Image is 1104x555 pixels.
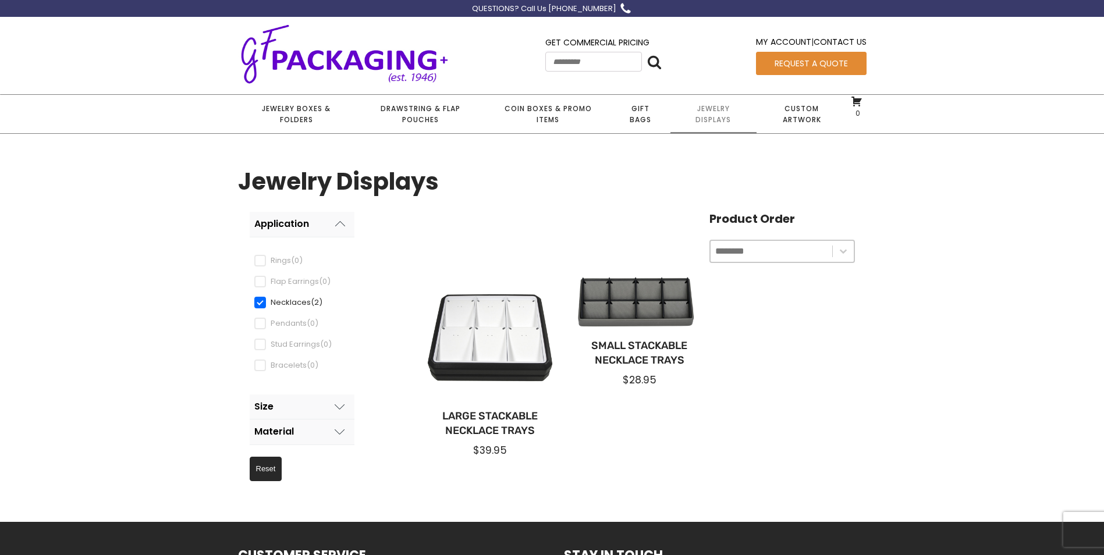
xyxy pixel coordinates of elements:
[254,255,332,266] div: Rings(0)
[670,95,757,133] a: Jewelry Displays
[254,426,294,437] div: Material
[238,163,439,200] h1: Jewelry Displays
[757,95,847,133] a: Custom Artwork
[756,52,867,75] a: Request a Quote
[254,401,274,412] div: Size
[250,212,354,237] button: Application
[814,36,867,48] a: Contact Us
[254,219,309,229] div: Application
[266,297,332,308] span: Necklaces
[434,409,546,438] a: Large Stackable Necklace Trays
[583,373,695,387] div: $28.95
[756,36,811,48] a: My Account
[545,37,649,48] a: Get Commercial Pricing
[250,419,354,444] button: Material
[851,95,862,118] a: 0
[709,212,855,226] h4: Product Order
[833,241,854,262] button: Toggle List
[355,95,485,133] a: Drawstring & Flap Pouches
[853,108,860,118] span: 0
[254,318,332,329] div: Pendants(0)
[250,394,354,419] button: Size
[250,457,282,481] button: Reset
[472,3,616,15] div: QUESTIONS? Call Us [PHONE_NUMBER]
[756,35,867,51] div: |
[485,95,610,133] a: Coin Boxes & Promo Items
[434,443,546,457] div: $39.95
[583,339,695,368] a: Small Stackable Necklace Trays
[254,339,332,350] div: Stud Earrings(0)
[311,297,322,308] span: (2)
[254,276,332,287] div: Flap Earrings(0)
[610,95,670,133] a: Gift Bags
[238,95,355,133] a: Jewelry Boxes & Folders
[254,297,332,308] div: Necklaces(2)
[238,22,451,86] img: GF Packaging + - Established 1946
[254,360,332,371] div: Bracelets(0)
